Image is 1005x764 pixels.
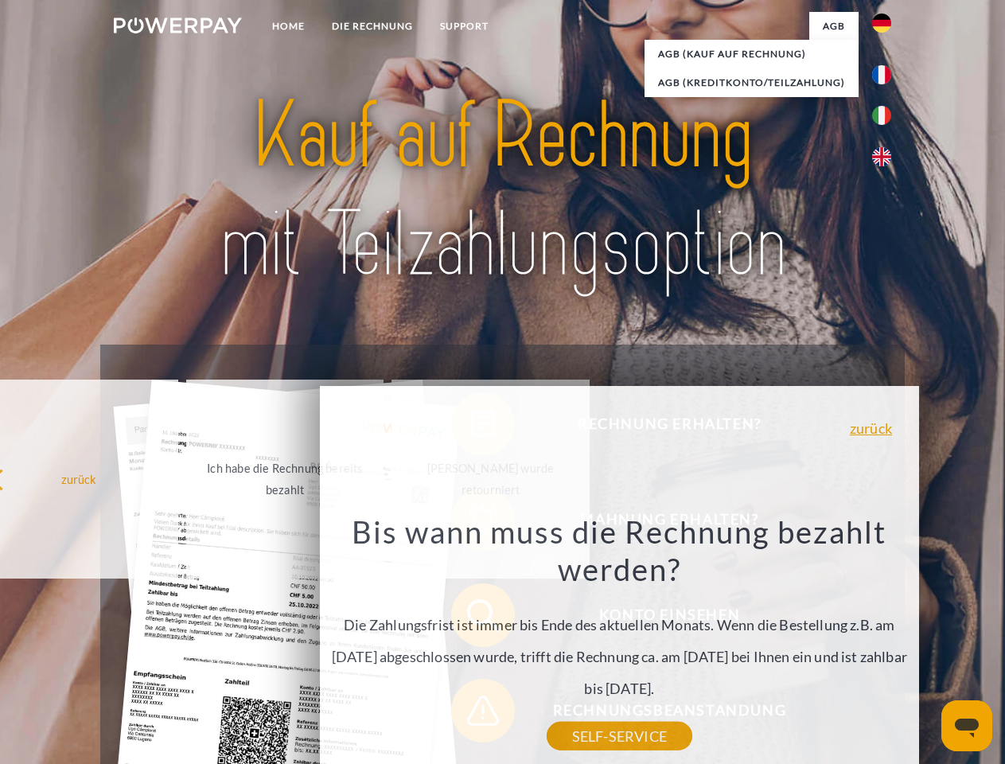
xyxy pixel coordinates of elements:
img: fr [872,65,891,84]
a: agb [809,12,859,41]
a: SUPPORT [427,12,502,41]
img: title-powerpay_de.svg [152,76,853,305]
a: DIE RECHNUNG [318,12,427,41]
div: Ich habe die Rechnung bereits bezahlt [196,458,375,501]
a: Home [259,12,318,41]
iframe: Schaltfläche zum Öffnen des Messaging-Fensters [941,700,992,751]
div: Die Zahlungsfrist ist immer bis Ende des aktuellen Monats. Wenn die Bestellung z.B. am [DATE] abg... [329,513,910,736]
a: zurück [850,421,892,435]
a: SELF-SERVICE [547,722,692,750]
a: AGB (Kauf auf Rechnung) [645,40,859,68]
a: AGB (Kreditkonto/Teilzahlung) [645,68,859,97]
img: logo-powerpay-white.svg [114,18,242,33]
img: de [872,14,891,33]
h3: Bis wann muss die Rechnung bezahlt werden? [329,513,910,589]
img: en [872,147,891,166]
img: it [872,106,891,125]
